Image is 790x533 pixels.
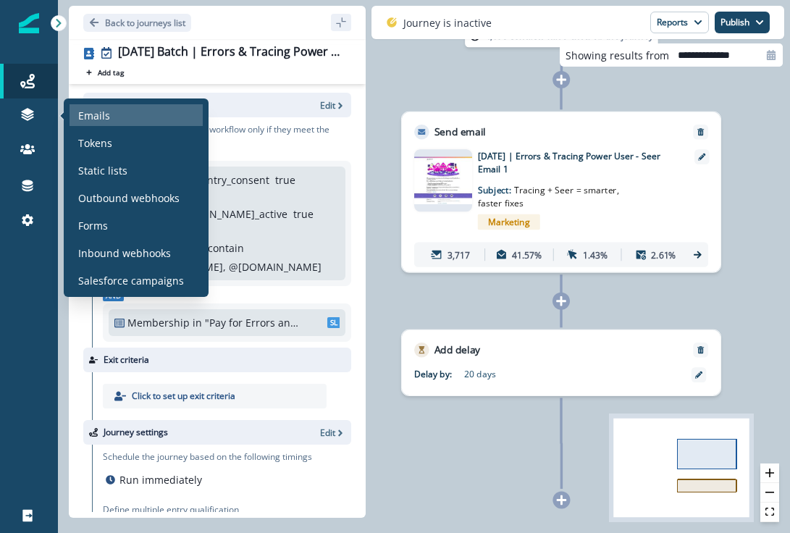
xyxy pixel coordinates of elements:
p: product [DOMAIN_NAME]_active [130,206,287,222]
p: Subject: [478,175,634,209]
p: in [193,315,202,330]
button: Edit [320,427,345,439]
p: Edit [320,427,335,439]
button: zoom out [760,483,779,503]
p: 1.43% [583,248,608,261]
img: email asset unavailable [414,156,472,204]
p: true [275,172,295,188]
button: Reports [650,12,709,33]
p: Click to set up exit criteria [132,390,235,403]
p: Back to journeys list [105,17,185,29]
p: 3,717 [447,248,470,261]
p: Exit criteria [104,353,149,366]
button: zoom in [760,463,779,483]
p: Membership [127,315,190,330]
a: Inbound webhooks [70,242,203,264]
span: SL [327,317,340,328]
p: Journey settings [104,426,168,439]
button: sidebar collapse toggle [331,14,351,31]
button: fit view [760,503,779,522]
span: Marketing [478,214,540,230]
img: Inflection [19,13,39,33]
p: true [293,206,314,222]
p: Add tag [98,68,124,77]
p: Define multiple entry qualification [103,503,250,516]
div: Add delayRemoveDelay by:20 days [401,330,721,396]
a: Outbound webhooks [70,187,203,209]
div: [DATE] Batch | Errors & Tracing Power User - Has GitHub (Seer Nudge) [118,45,345,61]
p: @[DOMAIN_NAME], @[DOMAIN_NAME] [130,259,322,274]
div: 4,150 contacts have entered the journey [442,24,681,47]
button: Remove [691,345,711,354]
button: Remove [691,127,711,136]
button: Go back [83,14,191,32]
p: Delay by: [414,367,464,380]
p: Journey is inactive [403,15,492,30]
p: Add delay [434,343,481,358]
p: Showing results from [566,48,669,63]
p: Static lists [78,163,127,178]
span: Tracing + Seer = smarter, faster fixes [478,184,619,209]
p: Consider a contact for the workflow only if they meet the following criteria [103,123,351,149]
p: Inbound webhooks [78,245,171,261]
p: 41.57% [512,248,542,261]
p: Forms [78,218,108,233]
p: Salesforce campaigns [78,273,184,288]
button: Add tag [83,67,127,78]
p: [DATE] | Errors & Tracing Power User - Seer Email 1 [478,149,677,175]
a: Forms [70,214,203,236]
p: 20 days [464,367,620,380]
p: Schedule the journey based on the following timings [103,450,312,463]
p: Run immediately [119,472,202,487]
p: Edit [320,99,335,112]
a: Tokens [70,132,203,154]
a: Emails [70,104,203,126]
p: Send email [434,125,486,140]
p: Tokens [78,135,112,151]
a: Static lists [70,159,203,181]
p: 2.61% [651,248,676,261]
div: Send emailRemoveemail asset unavailable[DATE] | Errors & Tracing Power User - Seer Email 1Subject... [401,112,721,273]
button: Edit [320,99,345,112]
p: "Pay for Errors and Tracing (Power Users) - Nudge Seer" [205,315,302,330]
p: Outbound webhooks [78,190,180,206]
p: Emails [78,108,110,123]
a: Salesforce campaigns [70,269,203,291]
button: Publish [715,12,770,33]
